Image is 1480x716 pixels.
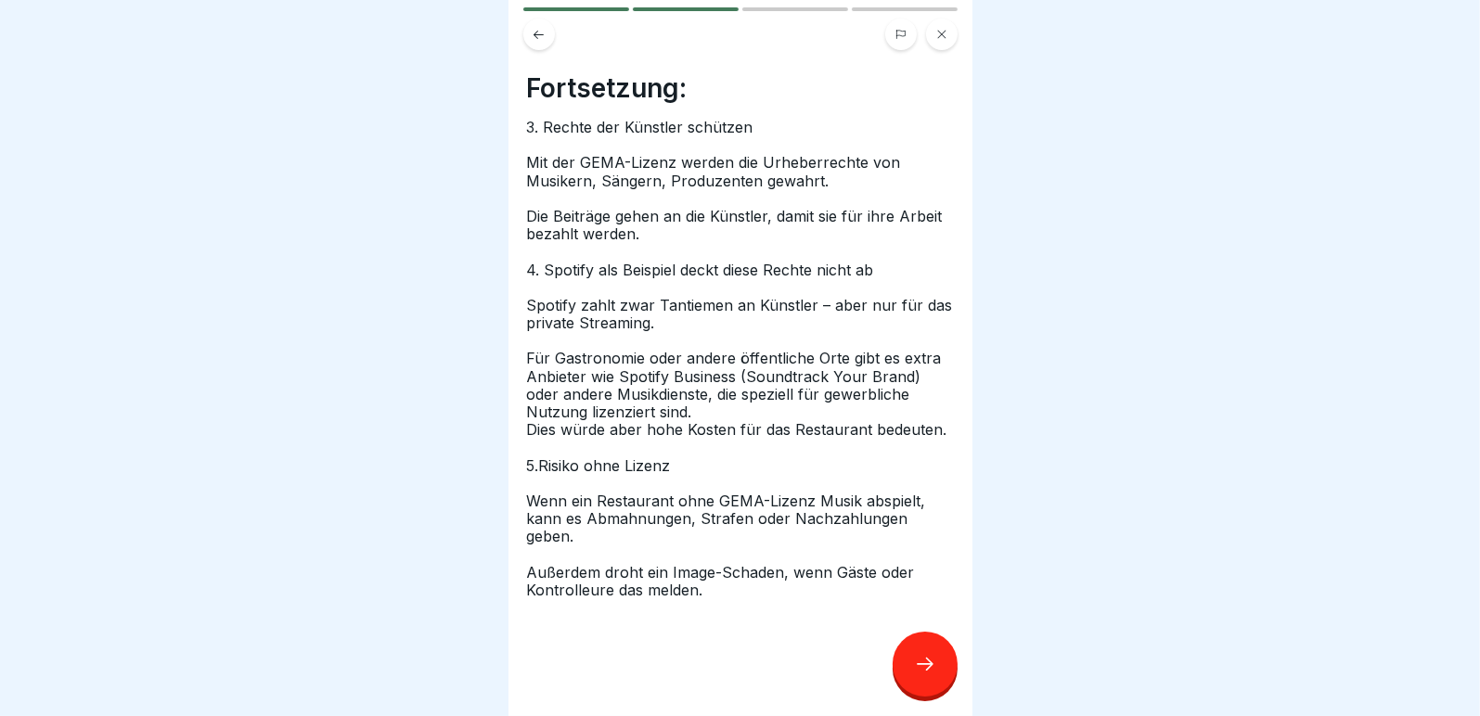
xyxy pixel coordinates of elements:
[527,349,942,421] span: Für Gastronomie oder andere öffentliche Orte gibt es extra Anbieter wie Spotify Business (Soundtr...
[527,563,915,599] span: Außerdem droht ein Image-Schaden, wenn Gäste oder Kontrolleure das melden.
[527,72,954,104] h4: Fortsetzung:
[527,207,943,243] span: Die Beiträge gehen an die Künstler, damit sie für ihre Arbeit bezahlt werden.
[527,492,926,545] span: Wenn ein Restaurant ohne GEMA-Lizenz Musik abspielt, kann es Abmahnungen, Strafen oder Nachzahlun...
[527,261,879,279] span: 4. Spotify als Beispiel deckt diese Rechte nicht ab
[527,296,953,332] span: Spotify zahlt zwar Tantiemen an Künstler – aber nur für das private Streaming.
[527,118,758,136] span: 3. Rechte der Künstler schützen
[527,456,676,475] span: 5.Risiko ohne Lizenz
[527,153,901,189] span: Mit der GEMA-Lizenz werden die Urheberrechte von Musikern, Sängern, Produzenten gewahrt.
[527,420,952,439] span: Dies würde aber hohe Kosten für das Restaurant bedeuten.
